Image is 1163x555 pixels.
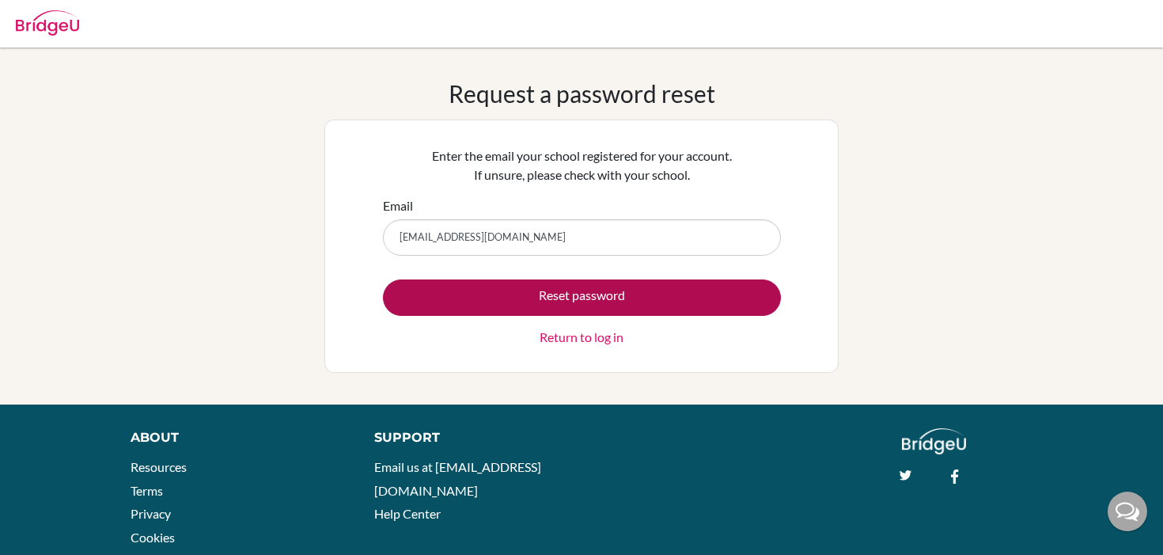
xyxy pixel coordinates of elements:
[374,428,566,447] div: Support
[374,459,541,498] a: Email us at [EMAIL_ADDRESS][DOMAIN_NAME]
[131,530,175,545] a: Cookies
[902,428,966,454] img: logo_white@2x-f4f0deed5e89b7ecb1c2cc34c3e3d731f90f0f143d5ea2071677605dd97b5244.png
[383,196,413,215] label: Email
[383,146,781,184] p: Enter the email your school registered for your account. If unsure, please check with your school.
[131,459,187,474] a: Resources
[449,79,715,108] h1: Request a password reset
[36,11,69,25] span: Help
[16,10,79,36] img: Bridge-U
[383,279,781,316] button: Reset password
[374,506,441,521] a: Help Center
[131,506,171,521] a: Privacy
[131,483,163,498] a: Terms
[131,428,339,447] div: About
[540,328,623,347] a: Return to log in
